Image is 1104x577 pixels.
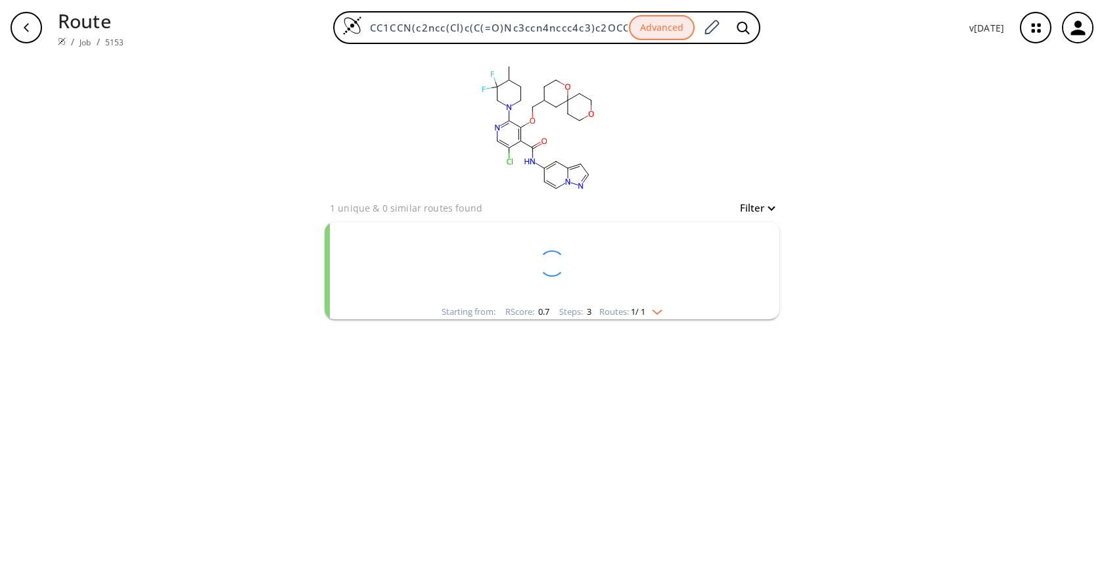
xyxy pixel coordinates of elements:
[71,35,74,49] li: /
[599,308,662,316] div: Routes:
[505,308,549,316] div: RScore :
[442,308,495,316] div: Starting from:
[629,15,695,41] button: Advanced
[362,21,629,34] input: Enter SMILES
[342,16,362,35] img: Logo Spaya
[406,55,669,200] svg: CC1CCN(c2ncc(Cl)c(C(=O)Nc3ccn4nccc4c3)c2OCC2CCOC3(CCOCC3)C2)CC1(F)F
[58,7,124,35] p: Route
[80,37,91,48] a: Job
[97,35,100,49] li: /
[969,21,1004,35] p: v [DATE]
[325,216,779,326] ul: clusters
[330,201,482,215] p: 1 unique & 0 similar routes found
[585,306,591,317] span: 3
[536,306,549,317] span: 0.7
[58,37,66,45] img: Spaya logo
[732,203,774,213] button: Filter
[631,308,645,316] span: 1 / 1
[645,304,662,315] img: Down
[559,308,591,316] div: Steps :
[105,37,124,48] a: 5153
